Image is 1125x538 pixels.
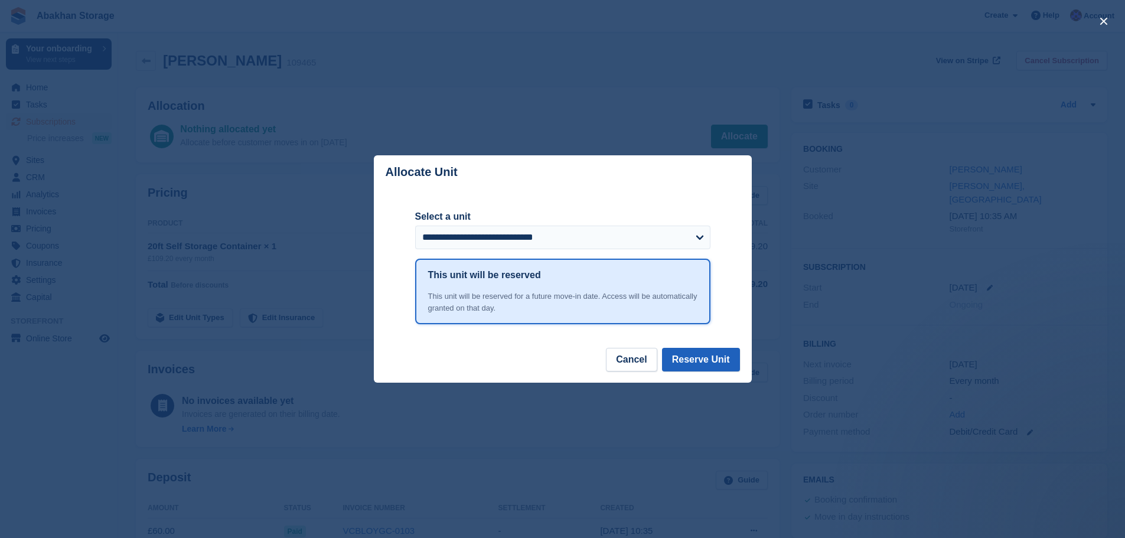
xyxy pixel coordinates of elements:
[606,348,657,371] button: Cancel
[428,291,697,314] div: This unit will be reserved for a future move-in date. Access will be automatically granted on tha...
[428,268,541,282] h1: This unit will be reserved
[415,210,710,224] label: Select a unit
[1094,12,1113,31] button: close
[662,348,740,371] button: Reserve Unit
[386,165,458,179] p: Allocate Unit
